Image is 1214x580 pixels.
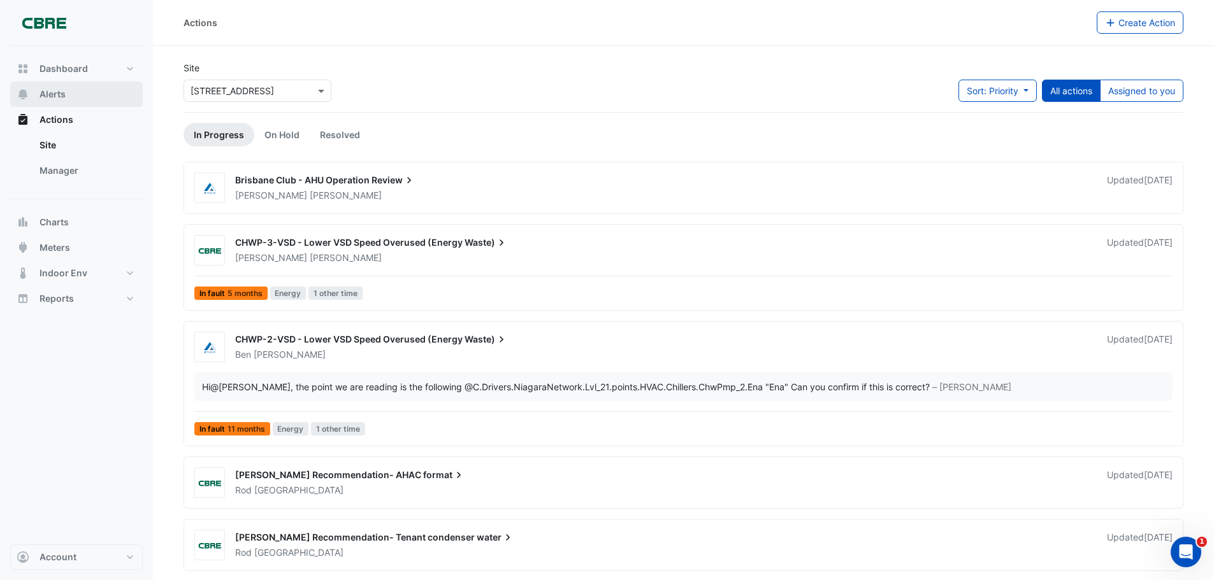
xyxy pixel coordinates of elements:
[311,422,365,435] span: 1 other time
[10,235,143,260] button: Meters
[228,290,263,297] span: 5 months
[235,532,475,542] span: [PERSON_NAME] Recommendation- Tenant condenser
[1197,537,1207,547] span: 1
[1042,80,1101,102] button: All actions
[194,286,268,300] span: In fault
[1118,17,1175,28] span: Create Action
[10,56,143,81] button: Dashboard
[235,469,421,480] span: [PERSON_NAME] Recommendation- AHAC
[235,174,370,185] span: Brisbane Club - AHU Operation
[235,349,251,360] span: Ben
[195,539,224,552] img: CBRE Charter Hall
[235,190,307,201] span: [PERSON_NAME]
[1144,237,1173,248] span: Wed 28-May-2025 16:31 AEST
[254,546,343,559] span: [GEOGRAPHIC_DATA]
[10,81,143,107] button: Alerts
[40,292,74,305] span: Reports
[40,113,73,126] span: Actions
[310,123,370,146] a: Resolved
[235,485,252,495] span: Rod
[17,216,29,229] app-icon: Charts
[1107,531,1173,559] div: Updated
[17,88,29,101] app-icon: Alerts
[184,16,217,29] div: Actions
[10,132,143,188] div: Actions
[932,380,1011,393] span: – [PERSON_NAME]
[1144,469,1173,480] span: Wed 26-Feb-2025 14:21 AEST
[10,107,143,132] button: Actions
[40,88,66,101] span: Alerts
[10,286,143,311] button: Reports
[40,241,70,254] span: Meters
[184,61,199,74] label: Site
[228,425,265,433] span: 11 months
[477,531,514,544] span: water
[40,551,76,563] span: Account
[10,544,143,570] button: Account
[1171,537,1201,567] iframe: Intercom live chat
[17,267,29,279] app-icon: Indoor Env
[254,348,326,361] span: [PERSON_NAME]
[17,292,29,305] app-icon: Reports
[10,260,143,286] button: Indoor Env
[254,123,310,146] a: On Hold
[235,252,307,263] span: [PERSON_NAME]
[465,333,508,346] span: Waste)
[17,241,29,254] app-icon: Meters
[195,477,224,490] img: CBRE Charter Hall
[254,484,343,497] span: [GEOGRAPHIC_DATA]
[194,422,270,435] span: In fault
[270,286,307,300] span: Energy
[184,123,254,146] a: In Progress
[1107,469,1173,497] div: Updated
[40,216,69,229] span: Charts
[15,10,73,36] img: Company Logo
[273,422,309,435] span: Energy
[1107,236,1173,264] div: Updated
[29,158,143,183] a: Manager
[202,380,930,393] div: Hi , the point we are reading is the following @C.Drivers.NiagaraNetwork.Lvl_21.points.HVAC.Chill...
[235,334,463,344] span: CHWP-2-VSD - Lower VSD Speed Overused (Energy
[372,174,416,187] span: Review
[958,80,1037,102] button: Sort: Priority
[10,209,143,235] button: Charts
[310,189,382,202] span: [PERSON_NAME]
[1097,11,1184,34] button: Create Action
[1100,80,1183,102] button: Assigned to you
[1144,532,1173,542] span: Wed 26-Feb-2025 14:20 AEST
[465,236,508,249] span: Waste)
[423,469,465,481] span: format
[308,286,363,300] span: 1 other time
[235,237,463,248] span: CHWP-3-VSD - Lower VSD Speed Overused (Energy
[210,381,291,392] span: ben.james@airmaster.com.au [Airmaster Australia]
[40,62,88,75] span: Dashboard
[310,251,382,264] span: [PERSON_NAME]
[1107,174,1173,202] div: Updated
[1144,334,1173,344] span: Tue 27-May-2025 13:38 AEST
[1144,174,1173,185] span: Tue 19-Aug-2025 14:13 AEST
[17,62,29,75] app-icon: Dashboard
[195,244,224,257] img: CBRE Charter Hall QLD
[195,182,224,195] img: Airmaster Australia
[17,113,29,126] app-icon: Actions
[195,341,224,354] img: Airmaster Australia
[40,267,87,279] span: Indoor Env
[1107,333,1173,361] div: Updated
[235,547,252,558] span: Rod
[967,85,1018,96] span: Sort: Priority
[29,132,143,158] a: Site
